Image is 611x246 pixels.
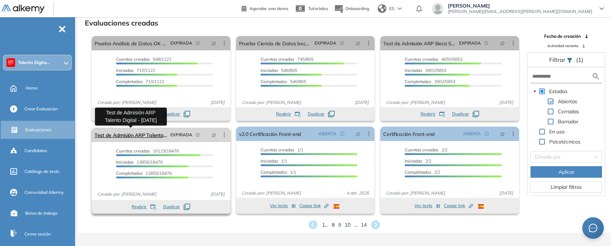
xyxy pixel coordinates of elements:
span: En uso [548,127,566,136]
span: Iniciadas [405,158,422,164]
button: Onboarding [334,1,369,17]
button: pushpin [350,128,366,140]
span: Home [26,85,38,91]
span: Duplicar [163,204,180,210]
span: Creado por: [PERSON_NAME] [95,191,159,197]
span: Creado por: [PERSON_NAME] [95,99,159,106]
button: Ver tests [270,201,296,210]
span: Iniciadas [261,158,278,164]
span: EXPIRADA [170,40,192,46]
span: Cuentas creadas [261,147,294,152]
span: [PERSON_NAME] [448,3,592,9]
span: ES [389,5,395,12]
button: pushpin [350,37,366,49]
span: [PERSON_NAME][EMAIL_ADDRESS][PERSON_NAME][DOMAIN_NAME] [448,9,592,14]
span: Agendar una demo [249,6,288,11]
span: 14 [361,221,367,229]
span: Fecha de creación [544,33,581,40]
span: Completados [116,170,143,176]
span: pushpin [211,132,216,138]
span: Completados [261,169,287,175]
span: Cerrar sesión [24,231,51,237]
h3: Evaluaciones creadas [85,19,158,27]
img: Logo [1,5,45,14]
span: Duplicar [452,111,469,117]
span: pushpin [355,40,360,46]
span: Copiar link [444,202,473,209]
button: Aplicar [530,166,602,178]
span: Actividad reciente [547,43,578,49]
span: Estados [548,87,569,96]
span: Limpiar filtros [551,183,582,191]
span: Iniciadas [405,68,422,73]
span: Abiertas [558,98,577,105]
button: Reabrir [132,204,156,210]
span: Cuentas creadas [116,56,150,62]
span: Reabrir [132,204,147,210]
span: field-time [484,41,489,45]
button: Copiar link [299,201,329,210]
span: EXPIRADA [459,40,481,46]
span: Cuentas creadas [405,147,438,152]
span: Candidatos [24,147,47,154]
span: field-time [340,41,344,45]
img: world [378,4,386,13]
span: Duplicar [163,111,180,117]
span: 2/2 [405,169,440,175]
span: check-circle [340,132,344,136]
a: Test de Admisión ARP Beca SENCE-TD [DATE]-2025 [383,36,456,50]
span: Cuentas creadas [261,56,294,62]
span: 2/2 [405,147,447,152]
button: Copiar link [444,201,473,210]
a: Test de Admisión ARP Talento Digital - [DATE] [95,128,167,142]
span: En uso [549,128,565,135]
span: Tutoriales [308,6,328,11]
span: Completados [405,169,431,175]
button: Duplicar [308,111,335,117]
span: Evaluaciones [25,127,51,133]
span: Creado por: [PERSON_NAME] [239,190,304,196]
span: ABIERTA [463,131,481,137]
span: 948/1122 [116,56,171,62]
span: Iniciadas [116,68,134,73]
button: pushpin [206,129,222,141]
button: pushpin [495,37,510,49]
span: Completados [405,79,431,84]
span: Talento Digita... [18,60,50,65]
span: 546/865 [261,68,297,73]
span: caret-down [533,90,537,93]
button: Ver tests [414,201,440,210]
span: 13856/18476 [116,159,163,165]
button: Reabrir [276,111,300,117]
span: 13855/18476 [116,170,172,176]
span: Cerradas [556,107,580,116]
span: [DATE] [496,190,516,196]
span: field-time [196,41,200,45]
span: [DATE] [208,99,228,106]
span: Psicotécnicos [548,137,582,146]
span: Estados [549,88,568,95]
span: Borrador [556,117,580,126]
img: search icon [592,72,600,81]
span: Creado por: [PERSON_NAME] [239,99,304,106]
span: 546/865 [261,79,306,84]
span: Creado por: [PERSON_NAME] [383,190,448,196]
button: pushpin [495,128,510,140]
button: Limpiar filtros [530,181,602,193]
span: 4 abr. 2025 [344,190,372,196]
span: 1 ... [322,221,328,229]
span: [DATE] [352,99,372,106]
span: 4650/5853 [405,56,463,62]
span: (1) [576,55,583,64]
span: Comunidad Alkemy [24,189,64,196]
button: Duplicar [452,111,479,117]
span: 9 [338,221,341,229]
span: Aplicar [559,168,574,176]
span: Copiar link [299,202,329,209]
button: pushpin [206,37,222,49]
span: pushpin [500,40,505,46]
span: 745/865 [261,56,313,62]
span: Onboarding [345,6,369,11]
span: field-time [196,133,200,137]
span: Creado por: [PERSON_NAME] [383,99,448,106]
